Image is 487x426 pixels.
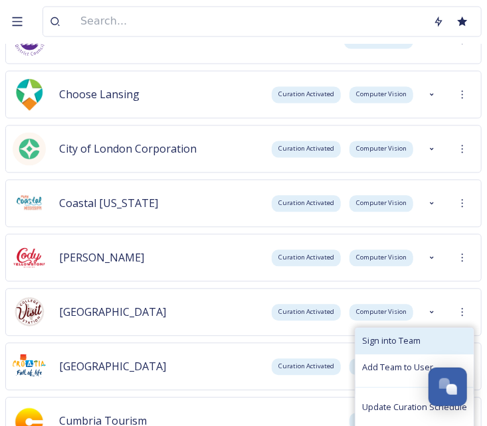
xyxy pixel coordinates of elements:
span: [GEOGRAPHIC_DATA] [59,305,166,320]
span: Curation Activated [278,199,334,208]
span: [GEOGRAPHIC_DATA] [59,360,166,374]
span: Computer Vision [356,308,407,317]
span: Curation Activated [278,253,334,263]
span: City of London Corporation [59,142,197,157]
span: Curation Activated [278,90,334,100]
span: Curation Activated [278,362,334,372]
span: [PERSON_NAME] [59,251,144,265]
span: Update Curation Schedule [362,401,467,414]
span: Add Team to User [362,362,433,374]
span: Curation Activated [278,145,334,154]
span: Computer Vision [356,145,407,154]
span: Curation Activated [278,308,334,317]
span: Computer Vision [356,90,407,100]
span: Computer Vision [356,199,407,208]
img: HTZ_logo_EN.svg [13,350,46,384]
span: Chichester [59,33,112,48]
img: 354633849_641918134643224_7365946917959491822_n.jpg [13,133,46,166]
span: Computer Vision [356,253,407,263]
span: Sign into Team [362,335,421,348]
img: CollegeStation_Visit_Bug_Color.png [13,296,46,329]
img: download%20%281%29.jpeg [13,187,46,220]
span: Coastal [US_STATE] [59,196,158,211]
input: Search... [74,7,427,36]
img: logo.jpeg [13,78,46,111]
img: images%20(1).png [13,242,46,275]
span: Choose Lansing [59,88,140,102]
button: Open Chat [429,368,467,406]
